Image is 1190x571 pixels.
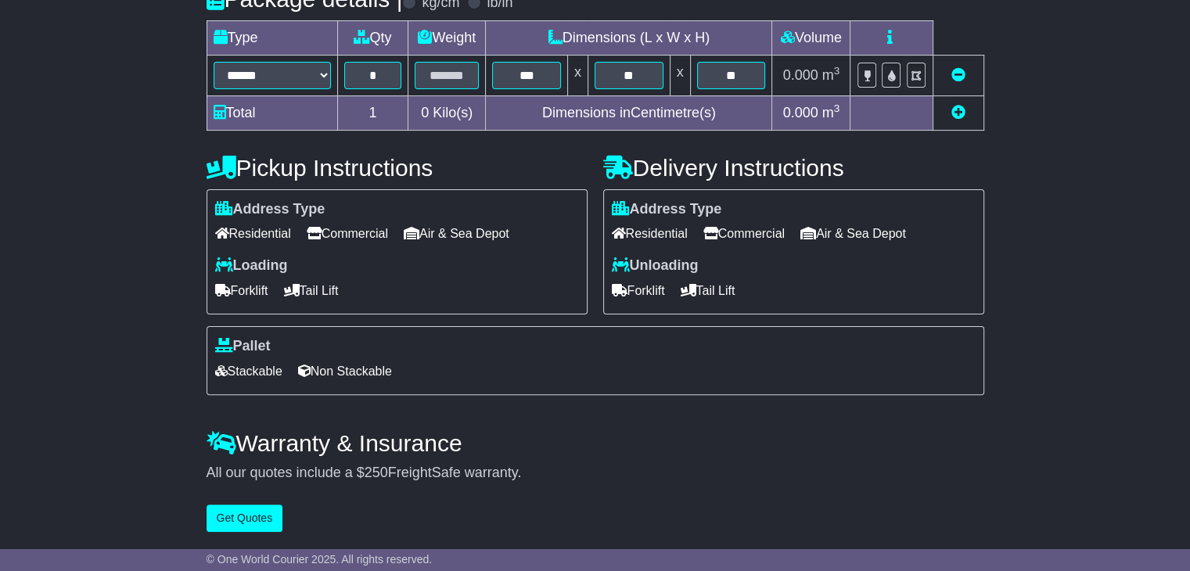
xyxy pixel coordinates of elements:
[486,20,772,55] td: Dimensions (L x W x H)
[207,430,984,456] h4: Warranty & Insurance
[215,257,288,275] label: Loading
[215,338,271,355] label: Pallet
[822,67,840,83] span: m
[783,67,818,83] span: 0.000
[421,105,429,120] span: 0
[408,95,486,130] td: Kilo(s)
[612,221,688,246] span: Residential
[207,505,283,532] button: Get Quotes
[612,201,722,218] label: Address Type
[337,95,408,130] td: 1
[307,221,388,246] span: Commercial
[822,105,840,120] span: m
[612,257,699,275] label: Unloading
[703,221,785,246] span: Commercial
[207,20,337,55] td: Type
[681,278,735,303] span: Tail Lift
[215,278,268,303] span: Forklift
[207,553,433,566] span: © One World Courier 2025. All rights reserved.
[207,465,984,482] div: All our quotes include a $ FreightSafe warranty.
[800,221,906,246] span: Air & Sea Depot
[834,102,840,114] sup: 3
[486,95,772,130] td: Dimensions in Centimetre(s)
[365,465,388,480] span: 250
[783,105,818,120] span: 0.000
[834,65,840,77] sup: 3
[408,20,486,55] td: Weight
[603,155,984,181] h4: Delivery Instructions
[337,20,408,55] td: Qty
[951,67,965,83] a: Remove this item
[670,55,690,95] td: x
[215,359,282,383] span: Stackable
[612,278,665,303] span: Forklift
[404,221,509,246] span: Air & Sea Depot
[215,221,291,246] span: Residential
[298,359,392,383] span: Non Stackable
[951,105,965,120] a: Add new item
[284,278,339,303] span: Tail Lift
[207,95,337,130] td: Total
[215,201,325,218] label: Address Type
[567,55,588,95] td: x
[772,20,850,55] td: Volume
[207,155,588,181] h4: Pickup Instructions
